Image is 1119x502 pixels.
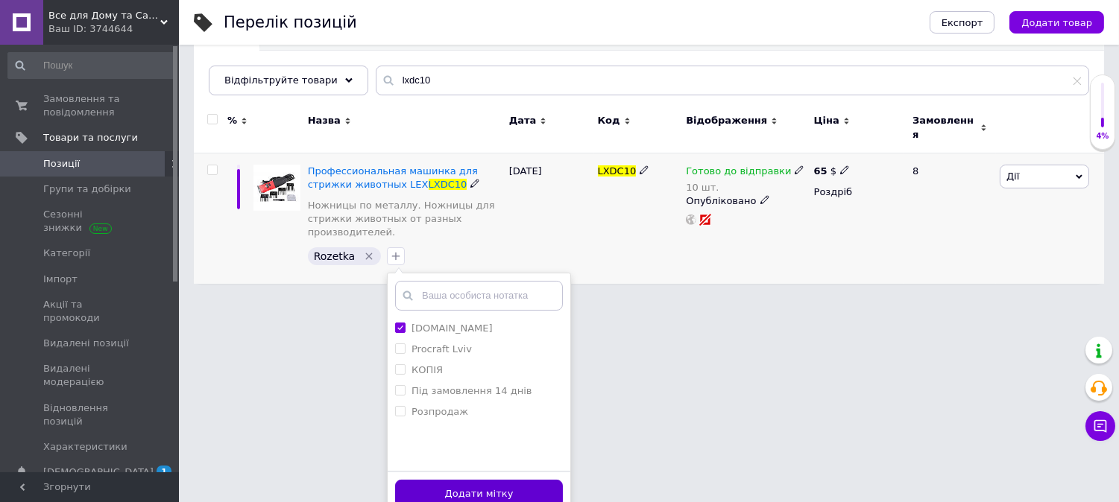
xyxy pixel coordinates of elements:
[48,22,179,36] div: Ваш ID: 3744644
[253,165,300,212] img: Профессиональная машинка для стрижки животных LEX LXDC10
[395,281,563,311] input: Ваша особиста нотатка
[686,165,791,181] span: Готово до відправки
[686,114,767,127] span: Відображення
[48,9,160,22] span: Все для Дому та Саду Bizon24🛠
[43,92,138,119] span: Замовлення та повідомлення
[1091,131,1115,142] div: 4%
[43,466,154,479] span: [DEMOGRAPHIC_DATA]
[505,153,594,283] div: [DATE]
[43,131,138,144] span: Товари та послуги
[43,337,129,350] span: Видалені позиції
[363,250,375,262] svg: Видалити мітку
[227,114,237,127] span: %
[224,74,338,86] span: Відфільтруйте товари
[43,157,80,171] span: Позиції
[43,298,138,325] span: Акції та промокоди
[912,114,977,141] span: Замовлення
[157,466,171,478] span: 1
[308,165,478,190] span: Профессиональная машинка для стрижки животных LEX
[942,17,983,28] span: Експорт
[43,362,138,389] span: Видалені модерацією
[814,165,828,177] b: 65
[376,66,1089,95] input: Пошук по назві позиції, артикулу і пошуковим запитам
[1085,411,1115,441] button: Чат з покупцем
[429,179,467,190] span: LXDC10
[308,199,502,240] a: Ножницы по металлу. Ножницы для стрижки животных от разных производителей.
[412,364,443,375] label: КОПІЯ
[814,114,839,127] span: Ціна
[412,323,493,334] label: [DOMAIN_NAME]
[509,114,537,127] span: Дата
[814,185,900,199] div: Роздріб
[43,182,131,196] span: Групи та добірки
[43,401,138,428] span: Відновлення позицій
[43,247,90,260] span: Категорії
[7,52,176,79] input: Пошук
[686,194,806,208] div: Опубліковано
[314,250,356,262] span: Rozetka
[308,114,341,127] span: Назва
[224,15,357,31] div: Перелік позицій
[686,182,804,193] div: 10 шт.
[412,385,532,396] label: Під замовлення 14 днів
[43,273,78,286] span: Імпорт
[930,11,995,34] button: Експорт
[1021,17,1092,28] span: Додати товар
[814,165,851,178] div: $
[43,208,138,235] span: Сезонні знижки
[904,153,996,283] div: 8
[598,114,620,127] span: Код
[1006,171,1019,182] span: Дії
[412,343,472,355] label: Procraft Lviv
[598,165,637,177] span: LXDC10
[412,406,468,417] label: Розпродаж
[1009,11,1104,34] button: Додати товар
[43,440,127,454] span: Характеристики
[308,165,478,190] a: Профессиональная машинка для стрижки животных LEXLXDC10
